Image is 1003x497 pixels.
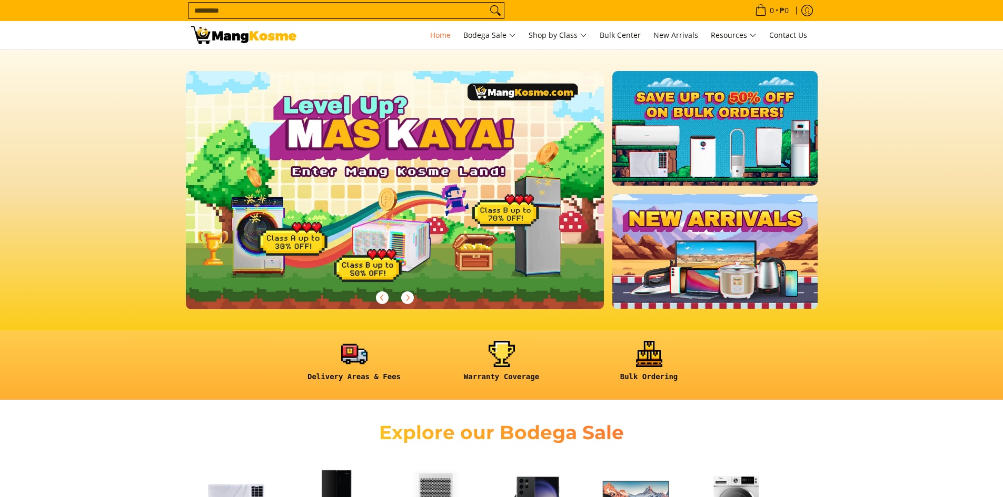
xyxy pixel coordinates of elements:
[349,421,654,444] h2: Explore our Bodega Sale
[529,29,587,42] span: Shop by Class
[487,3,504,18] button: Search
[778,7,790,14] span: ₱0
[458,21,521,49] a: Bodega Sale
[581,341,718,390] a: <h6><strong>Bulk Ordering</strong></h6>
[463,29,516,42] span: Bodega Sale
[396,286,419,309] button: Next
[425,21,456,49] a: Home
[430,30,451,40] span: Home
[186,71,604,309] img: Gaming desktop banner
[286,341,423,390] a: <h6><strong>Delivery Areas & Fees</strong></h6>
[433,341,570,390] a: <h6><strong>Warranty Coverage</strong></h6>
[768,7,776,14] span: 0
[307,21,812,49] nav: Main Menu
[371,286,394,309] button: Previous
[769,30,807,40] span: Contact Us
[653,30,698,40] span: New Arrivals
[752,5,792,16] span: •
[600,30,641,40] span: Bulk Center
[594,21,646,49] a: Bulk Center
[764,21,812,49] a: Contact Us
[711,29,757,42] span: Resources
[523,21,592,49] a: Shop by Class
[648,21,703,49] a: New Arrivals
[706,21,762,49] a: Resources
[191,26,296,44] img: Mang Kosme: Your Home Appliances Warehouse Sale Partner!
